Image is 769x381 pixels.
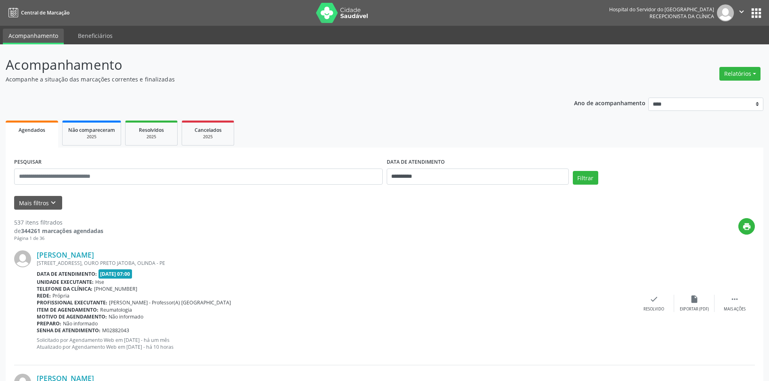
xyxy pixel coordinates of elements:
[63,320,98,327] span: Não informado
[14,156,42,169] label: PESQUISAR
[6,6,69,19] a: Central de Marcação
[680,306,709,312] div: Exportar (PDF)
[14,250,31,267] img: img
[72,29,118,43] a: Beneficiários
[94,285,137,292] span: [PHONE_NUMBER]
[21,9,69,16] span: Central de Marcação
[188,134,228,140] div: 2025
[573,171,598,185] button: Filtrar
[719,67,761,81] button: Relatórios
[98,269,132,279] span: [DATE] 07:00
[37,250,94,259] a: [PERSON_NAME]
[14,196,62,210] button: Mais filtroskeyboard_arrow_down
[738,218,755,235] button: print
[100,306,132,313] span: Reumatologia
[37,299,107,306] b: Profissional executante:
[14,235,103,242] div: Página 1 de 36
[19,127,45,133] span: Agendados
[742,222,751,231] i: print
[68,134,115,140] div: 2025
[37,306,98,313] b: Item de agendamento:
[52,292,69,299] span: Própria
[6,75,536,83] p: Acompanhe a situação das marcações correntes e finalizadas
[49,198,58,207] i: keyboard_arrow_down
[21,227,103,235] strong: 344261 marcações agendadas
[387,156,445,169] label: DATA DE ATENDIMENTO
[37,292,51,299] b: Rede:
[37,337,634,350] p: Solicitado por Agendamento Web em [DATE] - há um mês Atualizado por Agendamento Web em [DATE] - h...
[102,327,129,334] span: M02882043
[37,327,101,334] b: Senha de atendimento:
[734,4,749,21] button: 
[131,134,172,140] div: 2025
[690,295,699,304] i: insert_drive_file
[195,127,222,133] span: Cancelados
[6,55,536,75] p: Acompanhamento
[730,295,739,304] i: 
[14,227,103,235] div: de
[737,7,746,16] i: 
[95,279,104,285] span: Hse
[109,313,143,320] span: Não informado
[574,98,645,108] p: Ano de acompanhamento
[139,127,164,133] span: Resolvidos
[724,306,746,312] div: Mais ações
[37,271,97,277] b: Data de atendimento:
[717,4,734,21] img: img
[68,127,115,133] span: Não compareceram
[643,306,664,312] div: Resolvido
[37,313,107,320] b: Motivo de agendamento:
[650,295,658,304] i: check
[650,13,714,20] span: Recepcionista da clínica
[14,218,103,227] div: 537 itens filtrados
[609,6,714,13] div: Hospital do Servidor do [GEOGRAPHIC_DATA]
[37,279,94,285] b: Unidade executante:
[37,260,634,266] div: [STREET_ADDRESS], OURO PRETO JATOBA, OLINDA - PE
[37,285,92,292] b: Telefone da clínica:
[37,320,61,327] b: Preparo:
[3,29,64,44] a: Acompanhamento
[109,299,231,306] span: [PERSON_NAME] - Professor(A) [GEOGRAPHIC_DATA]
[749,6,763,20] button: apps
